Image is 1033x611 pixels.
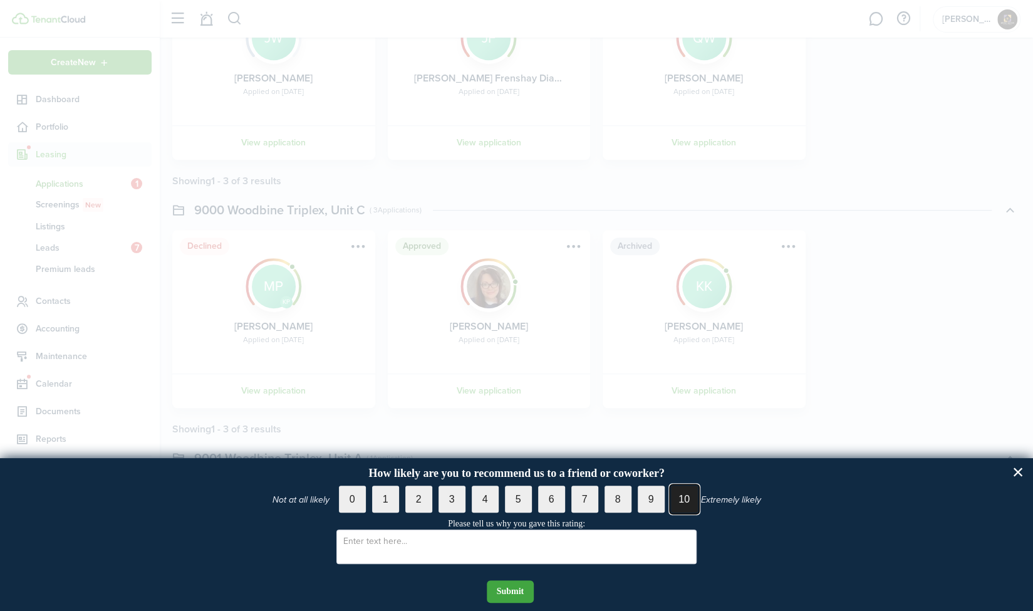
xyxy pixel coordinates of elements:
[638,486,665,513] label: 9
[405,486,432,513] label: 2
[487,580,534,603] button: Submit
[701,493,761,506] div: Extremely likely
[571,486,598,513] label: 7
[14,467,1019,481] div: How likely are you to recommend us to a friend or coworker?
[372,486,399,513] label: 1
[339,486,366,513] label: 0
[605,486,631,513] label: 8
[439,486,465,513] label: 3
[671,486,698,513] label: 10
[472,486,499,513] label: 4
[538,486,565,513] label: 6
[273,493,330,506] div: Not at all likely
[1012,462,1024,482] button: Close
[14,518,1019,530] div: Please tell us why you gave this rating:
[505,486,532,513] label: 5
